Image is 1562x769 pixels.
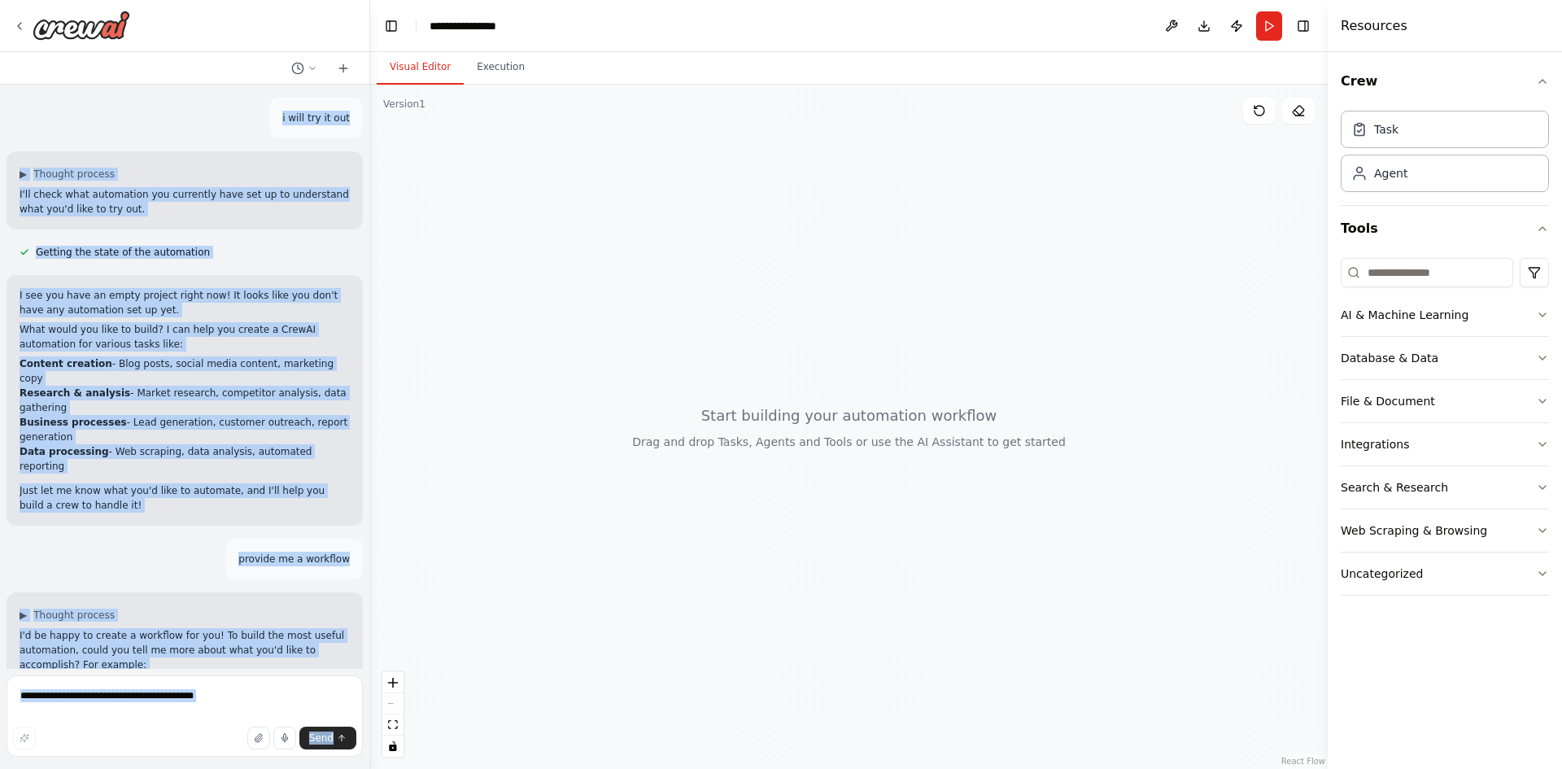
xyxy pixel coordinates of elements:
div: React Flow controls [382,672,404,757]
li: - Market research, competitor analysis, data gathering [20,386,350,415]
button: Upload files [247,727,270,749]
div: Version 1 [383,98,425,111]
div: Database & Data [1341,350,1438,366]
button: Hide right sidebar [1292,15,1315,37]
strong: Research & analysis [20,387,130,399]
span: Getting the state of the automation [36,246,210,259]
button: Integrations [1341,423,1549,465]
p: Just let me know what you'd like to automate, and I'll help you build a crew to handle it! [20,483,350,513]
p: What would you like to build? I can help you create a CrewAI automation for various tasks like: [20,322,350,352]
button: Visual Editor [377,50,464,85]
button: Database & Data [1341,337,1549,379]
div: Task [1374,121,1398,138]
img: Logo [33,11,130,40]
button: Start a new chat [330,59,356,78]
div: Integrations [1341,436,1409,452]
div: Uncategorized [1341,566,1423,582]
span: ▶ [20,168,27,181]
button: fit view [382,714,404,736]
button: Click to speak your automation idea [273,727,296,749]
div: Crew [1341,104,1549,205]
button: Tools [1341,206,1549,251]
span: ▶ [20,609,27,622]
button: ▶Thought process [20,168,115,181]
button: ▶Thought process [20,609,115,622]
p: I'll check what automation you currently have set up to understand what you'd like to try out. [20,187,350,216]
nav: breadcrumb [430,18,511,34]
div: Tools [1341,251,1549,609]
h4: Resources [1341,16,1407,36]
strong: Content creation [20,358,112,369]
button: Switch to previous chat [285,59,324,78]
button: toggle interactivity [382,736,404,757]
button: Crew [1341,59,1549,104]
button: Search & Research [1341,466,1549,509]
a: React Flow attribution [1281,757,1325,766]
button: zoom in [382,672,404,693]
button: Web Scraping & Browsing [1341,509,1549,552]
div: Search & Research [1341,479,1448,496]
li: - Web scraping, data analysis, automated reporting [20,444,350,474]
button: Execution [464,50,538,85]
p: I'd be happy to create a workflow for you! To build the most useful automation, could you tell me... [20,628,350,672]
div: File & Document [1341,393,1435,409]
strong: Business processes [20,417,127,428]
button: File & Document [1341,380,1549,422]
li: - Lead generation, customer outreach, report generation [20,415,350,444]
button: AI & Machine Learning [1341,294,1549,336]
div: AI & Machine Learning [1341,307,1468,323]
li: - Blog posts, social media content, marketing copy [20,356,350,386]
button: Hide left sidebar [380,15,403,37]
span: Thought process [33,168,115,181]
div: Web Scraping & Browsing [1341,522,1487,539]
p: I see you have an empty project right now! It looks like you don't have any automation set up yet. [20,288,350,317]
strong: Data processing [20,446,109,457]
button: Send [299,727,356,749]
div: Agent [1374,165,1407,181]
p: provide me a workflow [238,552,350,566]
button: Improve this prompt [13,727,36,749]
button: Uncategorized [1341,553,1549,595]
p: i will try it out [282,111,350,125]
span: Thought process [33,609,115,622]
span: Send [309,732,334,745]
